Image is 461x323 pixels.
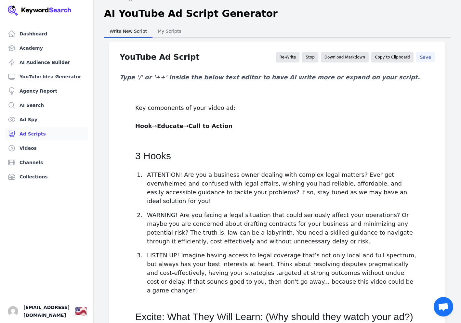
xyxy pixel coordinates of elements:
[8,5,72,16] img: Your Company
[416,52,435,62] button: Save
[107,27,150,36] span: Write New Script
[75,305,87,317] div: 🇺🇸
[5,70,88,83] a: YouTube Idea Generator
[5,156,88,169] a: Channels
[135,103,419,113] p: Key components of your video ad:
[5,99,88,112] a: AI Search
[135,149,419,162] h2: 3 Hooks
[8,306,18,317] button: Open user button
[120,68,435,87] div: Type '/' or '++' inside the below text editor to have AI write more or expand on your script.
[276,52,300,62] button: Re-Write
[5,27,88,40] a: Dashboard
[371,52,413,62] button: Copy to Clipboard
[189,123,233,129] strong: Call to Action
[157,123,184,129] strong: Educate
[302,52,318,62] button: Stop
[147,251,419,295] p: LISTEN UP! Imagine having access to legal coverage that’s not only local and full-spectrum, but a...
[23,304,70,319] span: [EMAIL_ADDRESS][DOMAIN_NAME]
[5,42,88,55] a: Academy
[104,8,278,19] h1: AI YouTube Ad Script Generator
[5,170,88,183] a: Collections
[5,142,88,155] a: Videos
[155,27,184,36] span: My Scripts
[5,127,88,140] a: Ad Scripts
[434,297,453,317] div: Open chat
[75,305,87,318] button: 🇺🇸
[135,121,419,131] p: → →
[120,52,200,62] div: YouTube Ad Script
[135,123,152,129] strong: Hook
[147,170,419,205] p: ATTENTION! Are you a business owner dealing with complex legal matters? Ever get overwhelmed and ...
[5,113,88,126] a: Ad Spy
[321,52,369,62] button: Download Markdown
[147,211,419,246] p: WARNING! Are you facing a legal situation that could seriously affect your operations? Or maybe y...
[5,56,88,69] a: AI Audience Builder
[5,84,88,97] a: Agency Report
